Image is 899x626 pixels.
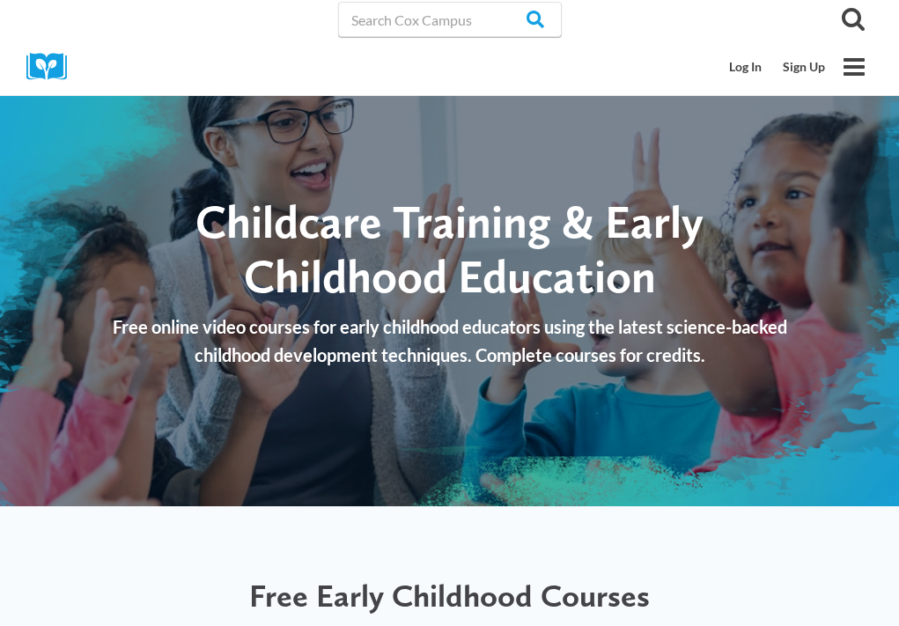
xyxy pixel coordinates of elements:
[836,48,873,85] button: Open menu
[249,577,650,615] span: Free Early Childhood Courses
[26,53,79,80] img: Cox Campus
[718,50,836,84] nav: Secondary Mobile Navigation
[338,2,562,37] input: Search Cox Campus
[93,313,807,369] p: Free online video courses for early childhood educators using the latest science-backed childhood...
[195,194,704,304] span: Childcare Training & Early Childhood Education
[718,50,772,84] a: Log In
[772,50,836,84] a: Sign Up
